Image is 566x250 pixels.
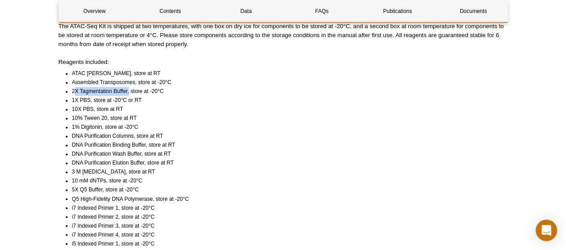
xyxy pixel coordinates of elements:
[59,22,508,49] p: The ATAC-Seq Kit is shipped at two temperatures, with one box on dry ice for components to be sto...
[72,230,500,239] li: i7 Indexed Primer 4, store at -20°C
[72,158,500,167] li: DNA Purification Elution Buffer, store at RT
[72,140,500,149] li: DNA Purification Binding Buffer, store at RT
[72,194,500,203] li: Q5 High-Fidelity DNA Polymerase, store at -20°C
[72,176,500,185] li: 10 mM dNTPs, store at -20°C
[72,123,500,131] li: 1% Digitonin, store at -20°C
[536,220,557,241] div: Open Intercom Messenger
[72,203,500,212] li: i7 Indexed Primer 1, store at -20°C
[72,78,500,87] li: Assembled Transposomes, store at -20°C
[59,58,508,67] p: Reagents included:
[210,0,281,22] a: Data
[72,131,500,140] li: DNA Purification Columns, store at RT
[72,212,500,221] li: i7 Indexed Primer 2, store at -20°C
[362,0,433,22] a: Publications
[72,87,500,96] li: 2X Tagmentation Buffer, store at -20°C
[72,69,500,78] li: ATAC [PERSON_NAME], store at RT
[72,185,500,194] li: 5X Q5 Buffer, store at -20°C
[72,105,500,114] li: 10X PBS, store at RT
[438,0,509,22] a: Documents
[72,114,500,123] li: 10% Tween 20, store at RT
[72,221,500,230] li: i7 Indexed Primer 3, store at -20°C
[286,0,357,22] a: FAQs
[72,167,500,176] li: 3 M [MEDICAL_DATA], store at RT
[59,0,130,22] a: Overview
[72,96,500,105] li: 1X PBS, store at -20°C or RT
[135,0,206,22] a: Contents
[72,239,500,248] li: i5 Indexed Primer 1, store at -20°C
[72,149,500,158] li: DNA Purification Wash Buffer, store at RT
